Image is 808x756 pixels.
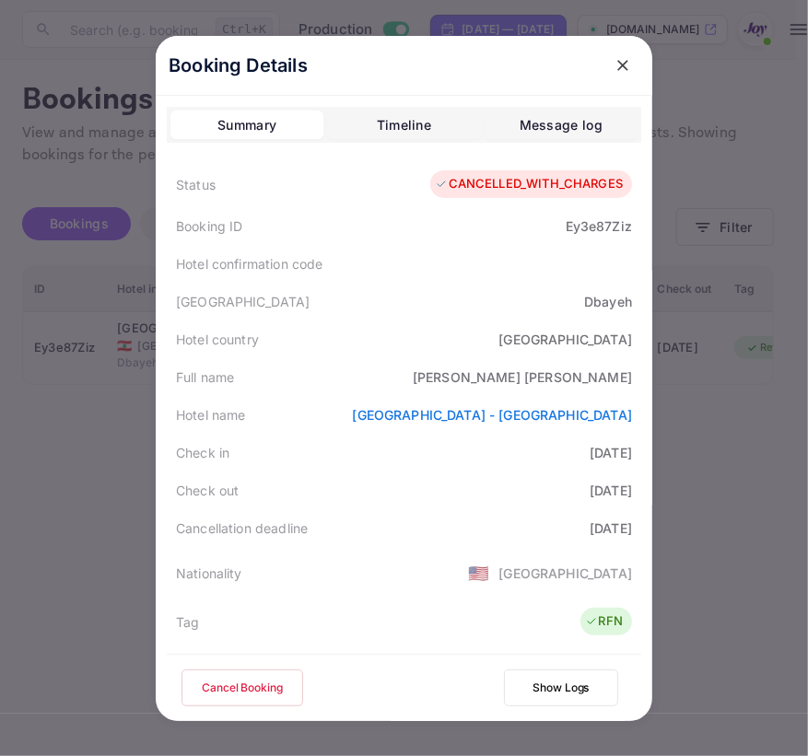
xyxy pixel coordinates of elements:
div: [PERSON_NAME] [PERSON_NAME] [413,367,632,387]
div: Dbayeh [584,292,632,311]
div: [GEOGRAPHIC_DATA] [176,292,310,311]
button: close [606,49,639,82]
button: Summary [170,110,323,140]
div: [GEOGRAPHIC_DATA] [498,330,632,349]
div: Tag [176,612,199,632]
div: [GEOGRAPHIC_DATA] [498,564,632,583]
div: [DATE] [590,443,632,462]
div: [DATE] [590,518,632,538]
div: Ey3e87Ziz [566,216,632,236]
div: Nationality [176,564,242,583]
p: Booking Details [169,52,308,79]
div: Timeline [377,114,431,136]
span: United States [468,556,489,589]
div: Check in [176,443,229,462]
div: Summary [217,114,276,136]
div: Booking ID [176,216,243,236]
div: Hotel name [176,405,246,425]
button: Show Logs [504,669,618,706]
div: Message log [520,114,603,136]
div: Status [176,175,216,194]
button: Message log [485,110,638,140]
div: [DATE] [590,481,632,500]
div: Check out [176,481,239,500]
a: [GEOGRAPHIC_DATA] - [GEOGRAPHIC_DATA] [352,407,632,423]
div: Cancellation deadline [176,518,308,538]
div: CANCELLED_WITH_CHARGES [435,175,623,193]
div: Full name [176,367,234,387]
div: Hotel country [176,330,259,349]
button: Cancel Booking [182,669,303,706]
div: RFN [585,612,623,631]
button: Timeline [327,110,480,140]
div: Hotel confirmation code [176,254,322,273]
